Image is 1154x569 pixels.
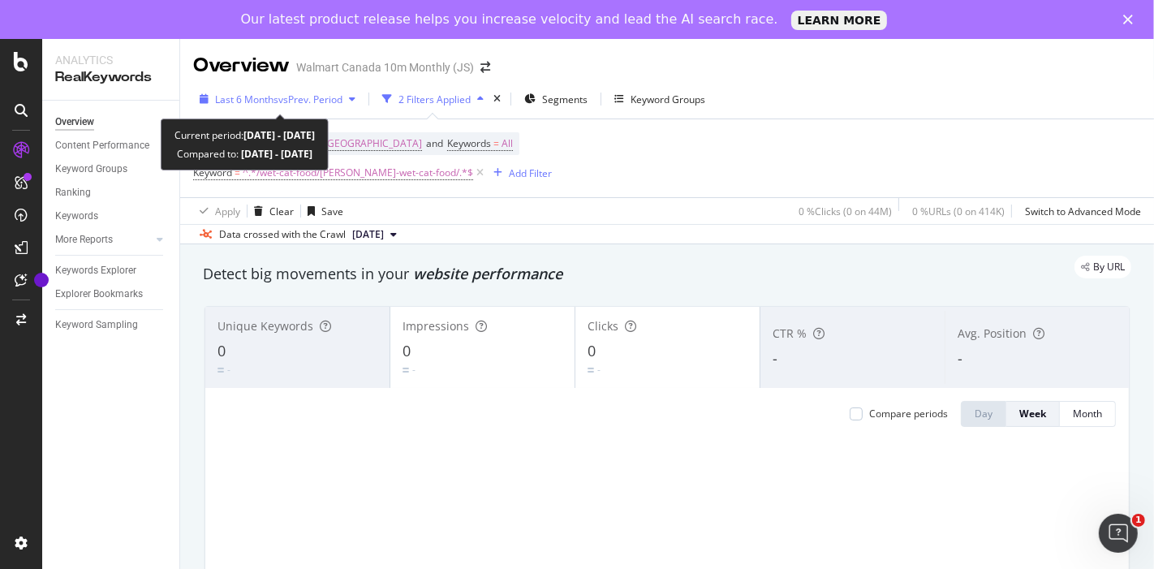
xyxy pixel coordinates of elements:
span: Unique Keywords [217,318,313,334]
a: Keyword Groups [55,161,168,178]
span: Clicks [588,318,618,334]
img: Equal [217,368,224,373]
img: Equal [588,368,594,373]
iframe: Intercom live chat [1099,514,1138,553]
div: Day [975,407,993,420]
div: Compared to: [177,144,312,163]
span: - [773,348,777,368]
span: Last 6 Months [215,93,278,106]
button: 2 Filters Applied [376,86,490,112]
div: Keywords Explorer [55,262,136,279]
div: Switch to Advanced Mode [1025,205,1141,218]
span: Keywords [447,136,491,150]
div: 2 Filters Applied [398,93,471,106]
div: Explorer Bookmarks [55,286,143,303]
button: Segments [518,86,594,112]
span: - [958,348,962,368]
div: Add Filter [509,166,552,180]
div: Keywords [55,208,98,225]
a: Ranking [55,184,168,201]
span: Keyword [193,166,232,179]
div: RealKeywords [55,68,166,87]
button: Month [1060,401,1116,427]
div: Keyword Groups [631,93,705,106]
span: All [502,132,513,155]
span: 0 [588,341,596,360]
div: Compare periods [869,407,948,420]
div: Overview [193,52,290,80]
span: 0 [217,341,226,360]
a: Content Performance [55,137,168,154]
div: Month [1073,407,1102,420]
span: By URL [1093,262,1125,272]
div: Keyword Sampling [55,317,138,334]
div: times [490,91,504,107]
span: = [493,136,499,150]
div: Current period: [174,126,315,144]
div: - [227,363,230,377]
div: Close [1123,15,1139,24]
div: - [597,363,601,377]
span: ^.*/wet-cat-food/[PERSON_NAME]-wet-cat-food/.*$ [243,162,473,184]
span: = [235,166,240,179]
div: Data crossed with the Crawl [219,227,346,242]
div: Keyword Groups [55,161,127,178]
span: [GEOGRAPHIC_DATA] [324,132,422,155]
button: Day [961,401,1006,427]
span: Impressions [403,318,469,334]
button: Apply [193,198,240,224]
a: Keywords [55,208,168,225]
img: Equal [403,368,409,373]
span: and [426,136,443,150]
button: Switch to Advanced Mode [1018,198,1141,224]
button: Clear [248,198,294,224]
div: arrow-right-arrow-left [480,62,490,73]
span: Segments [542,93,588,106]
div: Content Performance [55,137,149,154]
button: Add Filter [487,163,552,183]
a: LEARN MORE [791,11,888,30]
button: Week [1006,401,1060,427]
b: [DATE] - [DATE] [243,128,315,142]
span: 0 [403,341,411,360]
span: 2025 Aug. 22nd [352,227,384,242]
div: Save [321,205,343,218]
button: [DATE] [346,225,403,244]
div: 0 % Clicks ( 0 on 44M ) [799,205,892,218]
b: [DATE] - [DATE] [239,147,312,161]
span: Avg. Position [958,325,1027,341]
button: Save [301,198,343,224]
div: Tooltip anchor [34,273,49,287]
a: Keyword Sampling [55,317,168,334]
a: More Reports [55,231,152,248]
div: Our latest product release helps you increase velocity and lead the AI search race. [241,11,778,28]
a: Overview [55,114,168,131]
div: - [412,363,416,377]
span: CTR % [773,325,807,341]
div: Overview [55,114,94,131]
span: 1 [1132,514,1145,527]
div: Clear [269,205,294,218]
div: Week [1019,407,1046,420]
div: Analytics [55,52,166,68]
button: Last 6 MonthsvsPrev. Period [193,86,362,112]
div: Walmart Canada 10m Monthly (JS) [296,59,474,75]
div: Ranking [55,184,91,201]
a: Keywords Explorer [55,262,168,279]
div: Apply [215,205,240,218]
button: Keyword Groups [608,86,712,112]
div: legacy label [1074,256,1131,278]
div: More Reports [55,231,113,248]
div: 0 % URLs ( 0 on 414K ) [912,205,1005,218]
a: Explorer Bookmarks [55,286,168,303]
span: vs Prev. Period [278,93,342,106]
